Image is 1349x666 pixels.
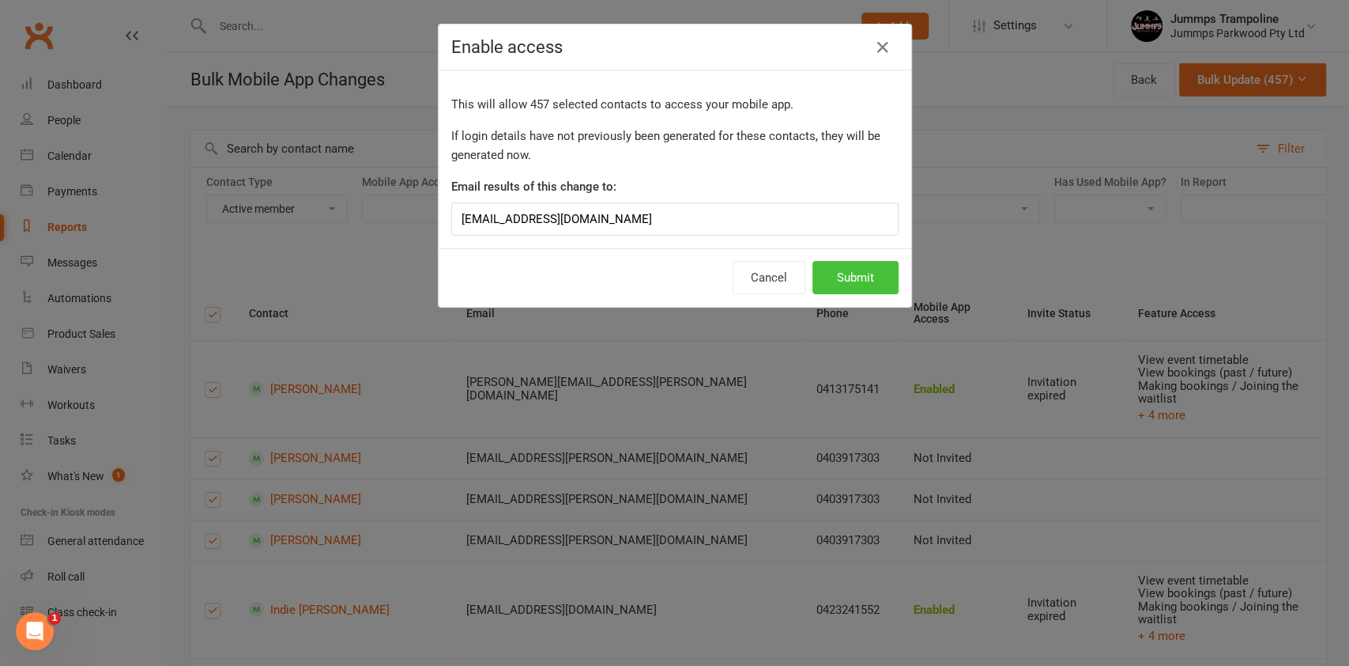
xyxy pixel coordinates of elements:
[733,261,805,294] button: Cancel
[451,95,899,114] p: This will allow 457 selected contacts to access your mobile app.
[48,612,61,625] span: 1
[16,612,54,650] iframe: Intercom live chat
[812,261,899,294] button: Submit
[451,177,616,196] label: Email results of this change to:
[870,35,895,60] button: Close
[451,127,899,165] p: If login details have not previously been generated for these contacts, they will be generated now.
[451,37,563,57] span: Enable access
